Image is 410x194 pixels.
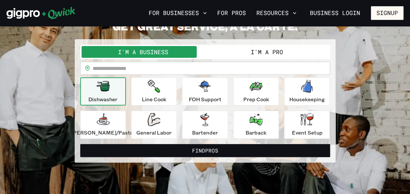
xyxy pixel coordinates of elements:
[289,95,325,103] p: Housekeeping
[131,77,177,105] button: Line Cook
[254,8,299,19] button: Resources
[246,129,266,137] p: Barback
[136,129,172,137] p: General Labor
[192,129,218,137] p: Bartender
[292,129,322,137] p: Event Setup
[205,46,329,58] button: I'm a Pro
[71,129,135,137] p: [PERSON_NAME]/Pastry
[131,111,177,139] button: General Labor
[182,111,228,139] button: Bartender
[304,6,366,20] a: Business Login
[182,77,228,105] button: FOH Support
[80,111,126,139] button: [PERSON_NAME]/Pastry
[142,95,166,103] p: Line Cook
[233,111,279,139] button: Barback
[243,95,269,103] p: Prep Cook
[284,111,330,139] button: Event Setup
[80,77,126,105] button: Dishwasher
[88,95,117,103] p: Dishwasher
[284,77,330,105] button: Housekeeping
[233,77,279,105] button: Prep Cook
[82,46,205,58] button: I'm a Business
[215,8,249,19] a: For Pros
[189,95,221,103] p: FOH Support
[371,6,403,20] button: Signup
[80,144,330,157] button: FindPros
[75,20,336,33] h2: GET GREAT SERVICE, A LA CARTE.
[146,8,209,19] button: For Businesses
